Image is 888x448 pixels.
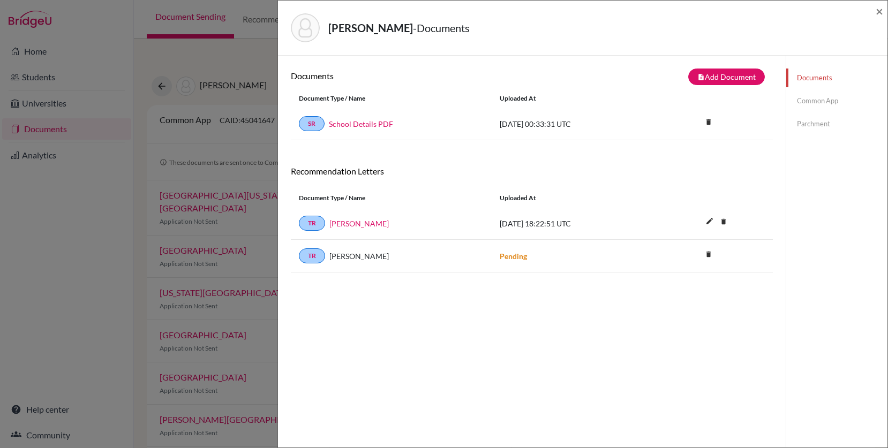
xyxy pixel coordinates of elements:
[697,73,705,81] i: note_add
[291,193,492,203] div: Document Type / Name
[492,118,652,130] div: [DATE] 00:33:31 UTC
[299,248,325,263] a: TR
[688,69,765,85] button: note_addAdd Document
[701,212,718,230] i: edit
[701,114,717,130] i: delete
[716,215,732,230] a: delete
[299,116,325,131] a: SR
[701,116,717,130] a: delete
[329,250,389,262] span: [PERSON_NAME]
[291,94,492,103] div: Document Type / Name
[786,92,887,110] a: Common App
[328,21,413,34] strong: [PERSON_NAME]
[786,69,887,87] a: Documents
[492,193,652,203] div: Uploaded at
[701,214,719,230] button: edit
[701,248,717,262] a: delete
[786,115,887,133] a: Parchment
[876,3,883,19] span: ×
[500,219,571,228] span: [DATE] 18:22:51 UTC
[299,216,325,231] a: TR
[291,71,532,81] h6: Documents
[876,5,883,18] button: Close
[701,246,717,262] i: delete
[492,94,652,103] div: Uploaded at
[291,166,773,176] h6: Recommendation Letters
[500,252,527,261] strong: Pending
[329,218,389,229] a: [PERSON_NAME]
[329,118,393,130] a: School Details PDF
[716,214,732,230] i: delete
[413,21,470,34] span: - Documents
